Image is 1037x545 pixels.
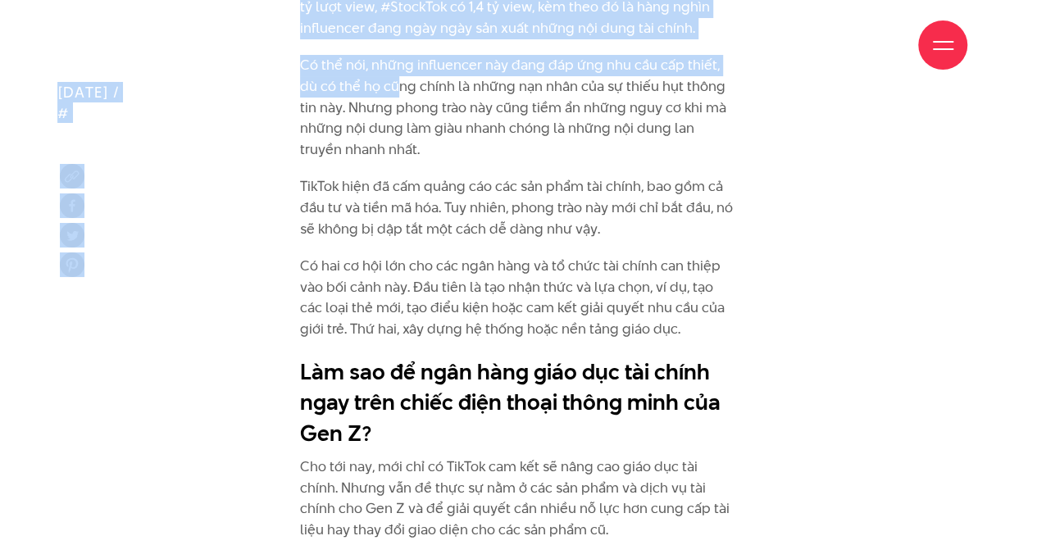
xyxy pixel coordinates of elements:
[300,176,737,239] p: TikTok hiện đã cấm quảng cáo các sản phẩm tài chính, bao gồm cả đầu tư và tiền mã hóa. Tuy nhiên,...
[57,82,120,123] span: [DATE] / #
[300,357,737,449] h2: Làm sao để ngân hàng giáo dục tài chính ngay trên chiếc điện thoại thông minh của Gen Z?
[300,256,737,339] p: Có hai cơ hội lớn cho các ngân hàng và tổ chức tài chính can thiệp vào bối cảnh này. Đầu tiên là ...
[300,456,737,540] p: Cho tới nay, mới chỉ có TikTok cam kết sẽ nâng cao giáo dục tài chính. Nhưng vẫn đề thực sự nằm ở...
[300,55,737,160] p: Có thể nói, những influencer này đang đáp ứng nhu cầu cấp thiết, dù có thể họ cũng chính là những...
